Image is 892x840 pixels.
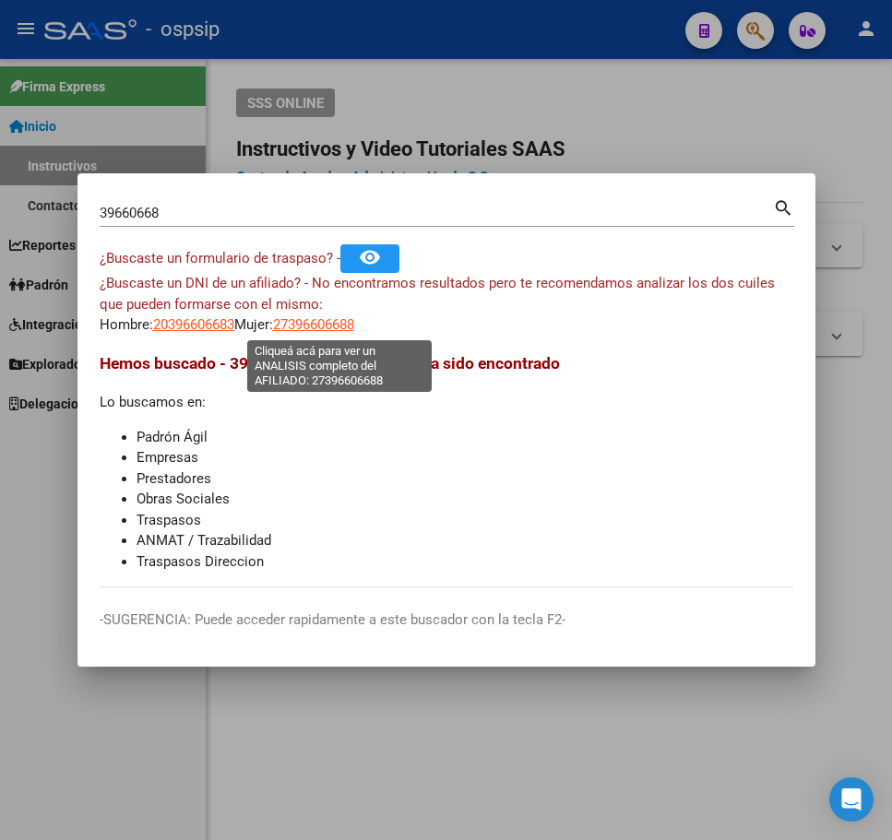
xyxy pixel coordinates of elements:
[137,530,793,551] li: ANMAT / Trazabilidad
[273,316,354,333] span: 27396606688
[100,609,793,631] p: -SUGERENCIA: Puede acceder rapidamente a este buscador con la tecla F2-
[137,489,793,510] li: Obras Sociales
[100,250,340,266] span: ¿Buscaste un formulario de traspaso? -
[153,316,234,333] span: 20396606683
[137,447,793,468] li: Empresas
[137,510,793,531] li: Traspasos
[359,246,381,268] mat-icon: remove_red_eye
[100,354,560,373] span: Hemos buscado - 39660668 - y el mismo no ha sido encontrado
[100,273,793,336] div: Hombre: Mujer:
[773,195,794,218] mat-icon: search
[100,351,793,572] div: Lo buscamos en:
[137,427,793,448] li: Padrón Ágil
[100,275,775,313] span: ¿Buscaste un DNI de un afiliado? - No encontramos resultados pero te recomendamos analizar los do...
[829,777,874,822] div: Open Intercom Messenger
[137,551,793,573] li: Traspasos Direccion
[137,468,793,490] li: Prestadores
